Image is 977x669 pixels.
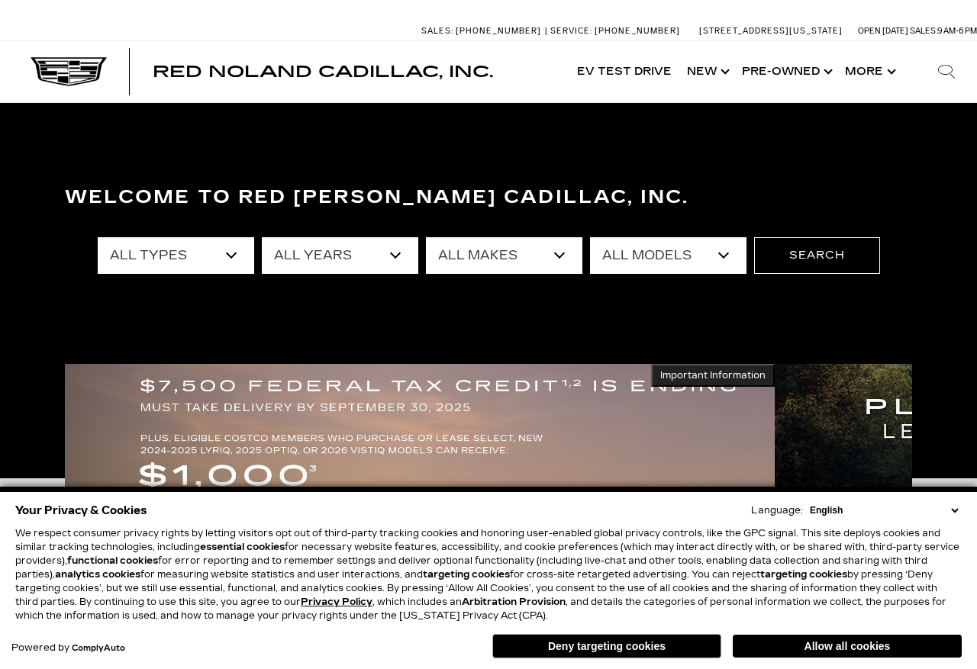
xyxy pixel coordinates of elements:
span: [PHONE_NUMBER] [456,26,541,36]
select: Filter by type [98,237,254,274]
a: Red Noland Cadillac, Inc. [153,64,493,79]
select: Language Select [806,503,962,517]
select: Filter by year [262,237,418,274]
span: 9 AM-6 PM [937,26,977,36]
span: Sales: [910,26,937,36]
span: [PHONE_NUMBER] [595,26,680,36]
button: Allow all cookies [733,635,962,658]
a: EV Test Drive [569,41,679,102]
button: Deny targeting cookies [492,634,721,658]
div: Language: [751,506,803,515]
select: Filter by model [590,237,746,274]
strong: analytics cookies [55,569,140,580]
span: Your Privacy & Cookies [15,500,147,521]
a: ComplyAuto [72,644,125,653]
strong: targeting cookies [423,569,510,580]
img: $7,500 FEDERAL TAX CREDIT IS ENDING. $1,000 incentive for Gold Star and Business members OR $1250... [65,364,775,664]
button: More [837,41,901,102]
strong: targeting cookies [760,569,847,580]
a: Service: [PHONE_NUMBER] [545,27,684,35]
strong: Arbitration Provision [462,597,566,607]
strong: essential cookies [200,542,285,552]
img: Cadillac Dark Logo with Cadillac White Text [31,57,107,86]
a: Pre-Owned [734,41,837,102]
button: Important Information [651,364,775,387]
select: Filter by make [426,237,582,274]
span: Open [DATE] [858,26,908,36]
p: We respect consumer privacy rights by letting visitors opt out of third-party tracking cookies an... [15,526,962,622]
a: Privacy Policy [301,597,372,607]
button: Search [754,237,880,274]
div: Powered by [11,643,125,653]
span: Red Noland Cadillac, Inc. [153,63,493,81]
a: [STREET_ADDRESS][US_STATE] [699,26,843,36]
strong: functional cookies [67,555,158,566]
a: Sales: [PHONE_NUMBER] [421,27,545,35]
span: Service: [550,26,592,36]
h3: Welcome to Red [PERSON_NAME] Cadillac, Inc. [65,182,912,213]
a: New [679,41,734,102]
span: Important Information [660,369,766,381]
span: Sales: [421,26,453,36]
